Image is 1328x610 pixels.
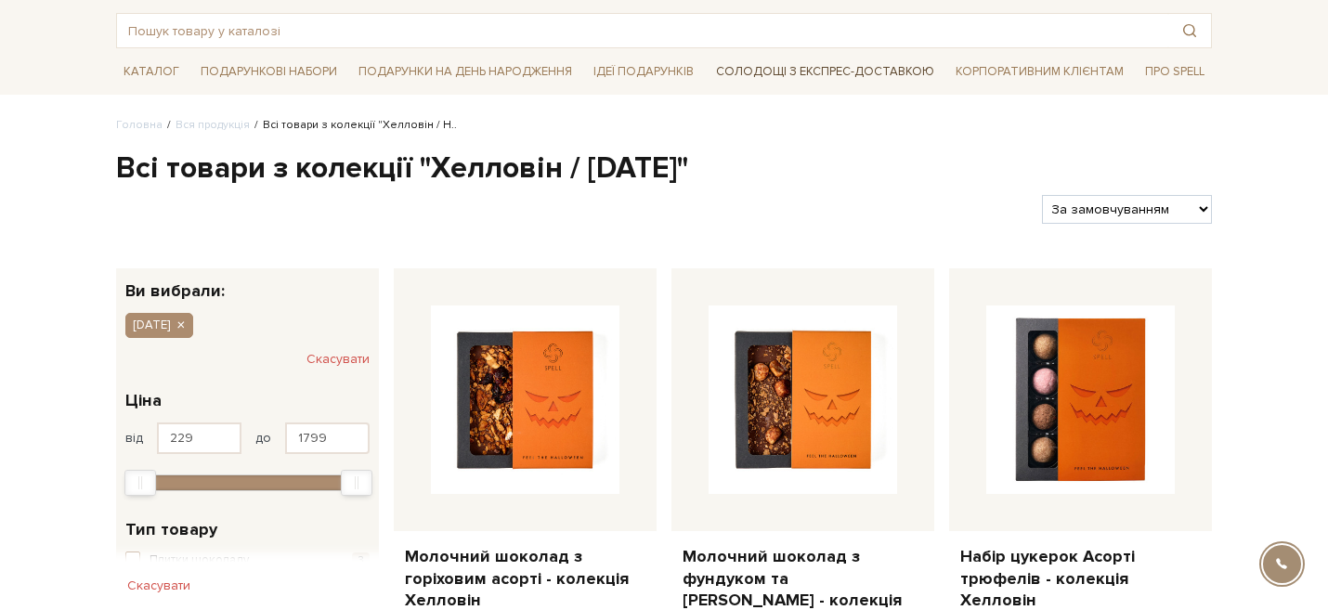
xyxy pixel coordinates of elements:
button: Скасувати [116,571,202,601]
a: Головна [116,118,163,132]
div: Ви вибрали: [116,268,379,299]
li: Всі товари з колекції "Хелловін / H.. [250,117,457,134]
span: Ціна [125,388,162,413]
a: Солодощі з експрес-доставкою [709,56,942,87]
input: Ціна [157,422,241,454]
a: Вся продукція [176,118,250,132]
div: Max [341,470,372,496]
a: Корпоративним клієнтам [948,58,1131,86]
a: Подарунки на День народження [351,58,579,86]
a: Каталог [116,58,187,86]
button: Пошук товару у каталозі [1168,14,1211,47]
input: Ціна [285,422,370,454]
span: 3 [352,552,370,568]
span: [DATE] [133,317,170,333]
button: Скасувати [306,344,370,374]
h1: Всі товари з колекції "Хелловін / [DATE]" [116,149,1212,188]
button: [DATE] [125,313,193,337]
span: Плитки шоколаду [150,552,249,570]
span: від [125,430,143,447]
a: Про Spell [1138,58,1212,86]
button: Плитки шоколаду 3 [125,552,370,570]
a: Ідеї подарунків [586,58,701,86]
span: Тип товару [125,517,217,542]
span: до [255,430,271,447]
input: Пошук товару у каталозі [117,14,1168,47]
a: Подарункові набори [193,58,345,86]
div: Min [124,470,156,496]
